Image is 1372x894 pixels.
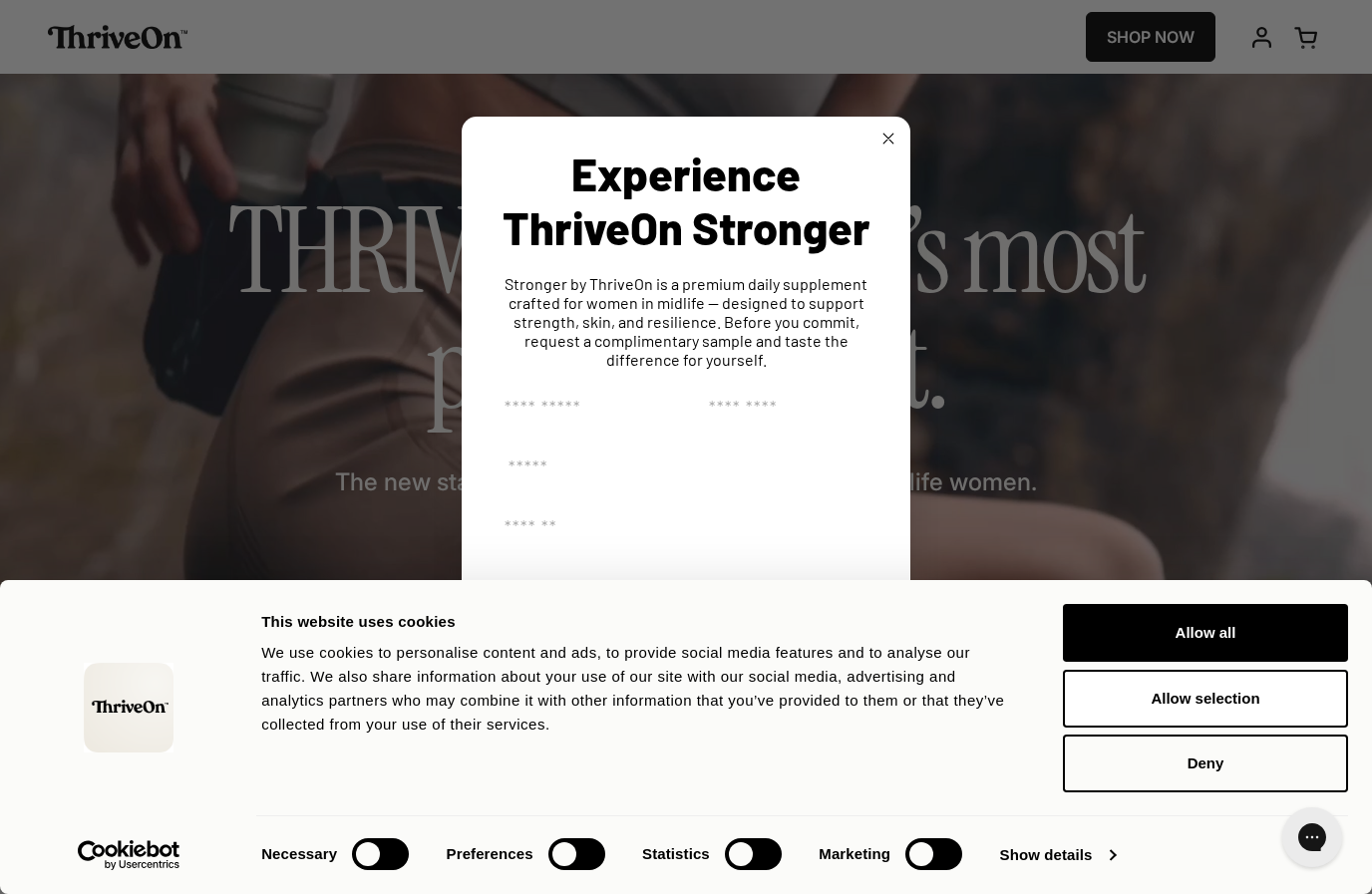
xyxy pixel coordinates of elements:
strong: Marketing [819,845,890,862]
span: Experience ThriveOn Stronger [503,147,870,254]
strong: Necessary [261,845,337,862]
a: Show details [1000,840,1116,870]
button: Allow all [1063,604,1348,662]
button: Close dialog [876,127,900,150]
button: Deny [1063,735,1348,792]
strong: Preferences [447,845,533,862]
strong: Statistics [642,845,710,862]
span: Stronger by ThriveOn is a premium daily supplement crafted for women in midlife — designed to sup... [505,274,867,369]
img: logo [84,663,173,752]
div: We use cookies to personalise content and ads, to provide social media features and to analyse ou... [261,641,1018,737]
iframe: Gorgias live chat messenger [1272,800,1352,874]
div: This website uses cookies [261,610,1018,634]
button: Allow selection [1063,670,1348,728]
a: Usercentrics Cookiebot - opens in a new window [42,840,216,870]
legend: Consent Selection [260,830,261,831]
